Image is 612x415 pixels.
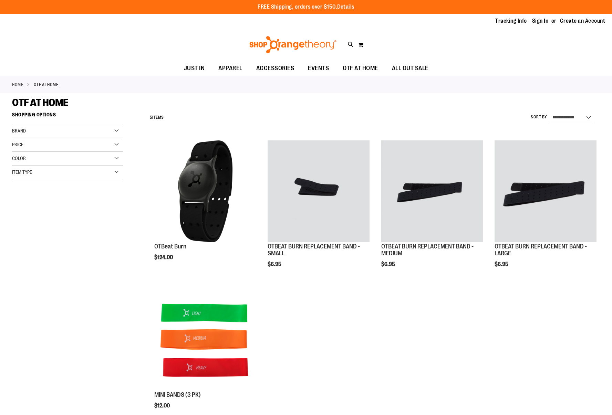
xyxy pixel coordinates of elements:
[264,137,373,285] div: product
[150,115,153,120] span: 5
[154,391,201,398] a: MINI BANDS (3 PK)
[381,243,474,257] a: OTBEAT BURN REPLACEMENT BAND - MEDIUM
[268,243,360,257] a: OTBEAT BURN REPLACEMENT BAND - SMALL
[12,82,23,88] a: Home
[560,17,605,25] a: Create an Account
[495,261,509,267] span: $6.95
[392,61,428,76] span: ALL OUT SALE
[268,140,370,243] a: OTBEAT BURN REPLACEMENT BAND - SMALL
[154,254,174,260] span: $124.00
[256,61,294,76] span: ACCESSORIES
[184,61,205,76] span: JUST IN
[495,140,597,242] img: OTBEAT BURN REPLACEMENT BAND - LARGE
[154,403,171,409] span: $12.00
[12,128,26,134] span: Brand
[12,97,69,108] span: OTF AT HOME
[495,243,587,257] a: OTBEAT BURN REPLACEMENT BAND - LARGE
[12,142,23,147] span: Price
[248,36,338,53] img: Shop Orangetheory
[12,169,32,175] span: Item Type
[532,17,549,25] a: Sign In
[495,140,597,243] a: OTBEAT BURN REPLACEMENT BAND - LARGE
[378,137,487,285] div: product
[154,289,256,391] img: MINI BANDS (3 PK)
[218,61,242,76] span: APPAREL
[381,140,483,242] img: OTBEAT BURN REPLACEMENT BAND - MEDIUM
[150,112,164,123] h2: Items
[154,289,256,392] a: MINI BANDS (3 PK)
[491,137,600,285] div: product
[154,140,256,242] img: Main view of OTBeat Burn 6.0-C
[154,140,256,243] a: Main view of OTBeat Burn 6.0-C
[495,17,527,25] a: Tracking Info
[154,243,186,250] a: OTBeat Burn
[308,61,329,76] span: EVENTS
[268,261,282,267] span: $6.95
[12,156,26,161] span: Color
[343,61,378,76] span: OTF AT HOME
[337,4,354,10] a: Details
[151,137,260,278] div: product
[268,140,370,242] img: OTBEAT BURN REPLACEMENT BAND - SMALL
[12,109,123,124] strong: Shopping Options
[381,140,483,243] a: OTBEAT BURN REPLACEMENT BAND - MEDIUM
[258,3,354,11] p: FREE Shipping, orders over $150.
[34,82,59,88] strong: OTF AT HOME
[531,114,547,120] label: Sort By
[381,261,396,267] span: $6.95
